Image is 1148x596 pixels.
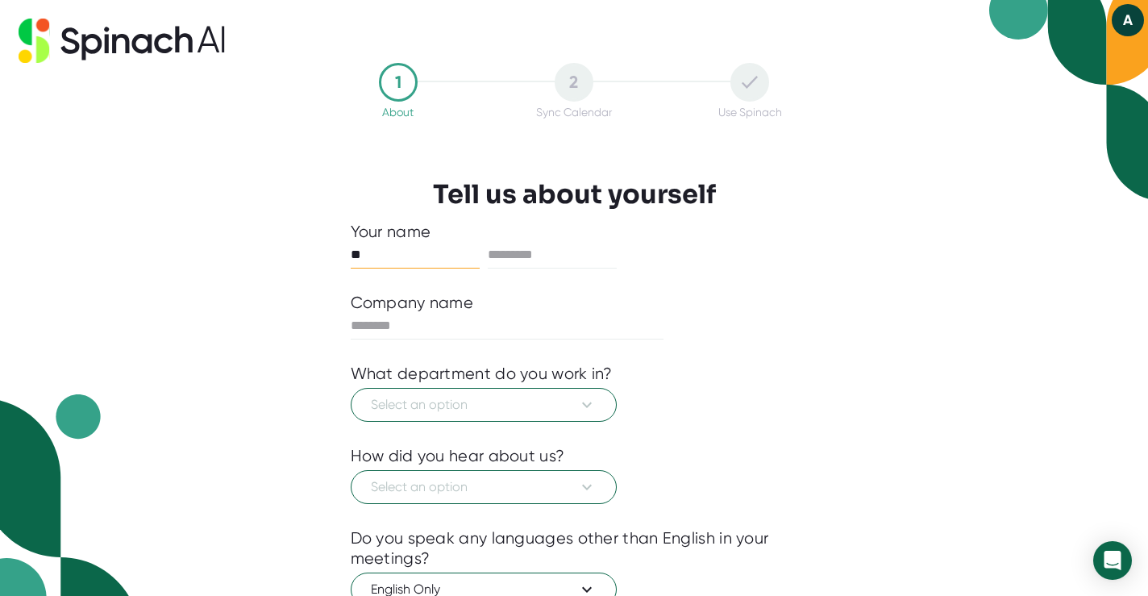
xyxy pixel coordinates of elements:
button: Select an option [351,388,617,422]
div: Company name [351,293,474,313]
span: Select an option [371,477,597,497]
div: 1 [379,63,418,102]
button: Select an option [351,470,617,504]
h3: Tell us about yourself [433,179,716,210]
div: Sync Calendar [536,106,612,119]
div: About [382,106,414,119]
div: How did you hear about us? [351,446,565,466]
div: 2 [555,63,593,102]
button: A [1112,4,1144,36]
div: What department do you work in? [351,364,613,384]
div: Use Spinach [718,106,782,119]
div: Do you speak any languages other than English in your meetings? [351,528,798,569]
div: Your name [351,222,798,242]
div: Open Intercom Messenger [1093,541,1132,580]
span: Select an option [371,395,597,415]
